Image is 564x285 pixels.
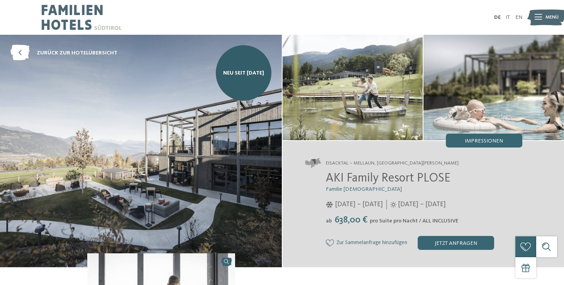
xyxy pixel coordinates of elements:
[515,15,522,20] a: EN
[418,236,494,250] div: jetzt anfragen
[283,35,423,140] img: AKI: Alles, was das Kinderherz begehrt
[326,187,402,192] span: Familie [DEMOGRAPHIC_DATA]
[333,215,369,225] span: 638,00 €
[326,202,333,208] i: Öffnungszeiten im Winter
[10,45,117,61] a: zurück zur Hotelübersicht
[370,218,458,224] span: pro Suite pro Nacht / ALL INCLUSIVE
[398,200,446,209] span: [DATE] – [DATE]
[326,172,451,185] span: AKI Family Resort PLOSE
[390,202,396,208] i: Öffnungszeiten im Sommer
[423,35,564,140] img: AKI: Alles, was das Kinderherz begehrt
[335,200,383,209] span: [DATE] – [DATE]
[494,15,501,20] a: DE
[506,15,510,20] a: IT
[37,49,117,57] span: zurück zur Hotelübersicht
[336,240,407,246] span: Zur Sammelanfrage hinzufügen
[326,160,459,167] span: Eisacktal – Mellaun, [GEOGRAPHIC_DATA][PERSON_NAME]
[223,69,264,77] span: NEU seit [DATE]
[326,218,332,224] span: ab
[465,138,503,144] span: Impressionen
[545,14,559,21] span: Menü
